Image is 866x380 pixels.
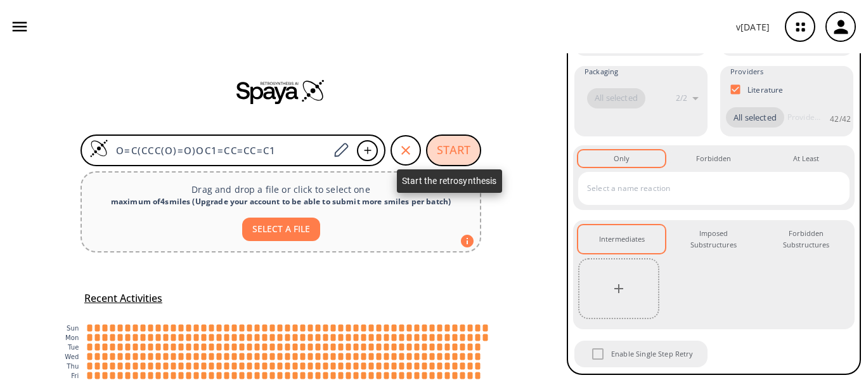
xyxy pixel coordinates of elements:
div: At Least [793,153,819,164]
span: All selected [726,112,784,124]
div: Intermediates [599,233,645,245]
text: Sun [67,325,79,332]
input: Enter SMILES [108,144,329,157]
button: START [426,134,481,166]
div: Forbidden Substructures [773,228,839,251]
p: Literature [747,84,784,95]
span: Providers [730,66,763,77]
div: Forbidden [696,153,731,164]
div: When Single Step Retry is enabled, if no route is found during retrosynthesis, a retry is trigger... [573,339,709,369]
button: Imposed Substructures [670,225,757,254]
p: 42 / 42 [830,114,851,124]
img: Logo Spaya [89,139,108,158]
text: Mon [65,334,79,341]
button: SELECT A FILE [242,218,320,241]
input: Provider name [784,107,824,128]
input: Select a name reaction [584,178,825,199]
button: At Least [763,150,850,167]
button: Only [578,150,665,167]
img: Spaya logo [236,79,325,104]
button: Forbidden Substructures [763,225,850,254]
h5: Recent Activities [84,292,162,305]
p: v [DATE] [736,20,770,34]
span: All selected [587,92,645,105]
button: Recent Activities [79,288,167,309]
button: Intermediates [578,225,665,254]
text: Tue [67,344,79,351]
p: 2 / 2 [676,93,687,103]
span: Packaging [585,66,618,77]
div: Start the retrosynthesis [397,169,502,193]
text: Fri [71,372,79,379]
text: Thu [66,363,79,370]
button: Forbidden [670,150,757,167]
div: maximum of 4 smiles ( Upgrade your account to be able to submit more smiles per batch ) [92,196,470,207]
p: Drag and drop a file or click to select one [92,183,470,196]
div: Only [614,153,630,164]
span: Enable Single Step Retry [611,348,694,360]
text: Wed [65,353,79,360]
div: Imposed Substructures [680,228,747,251]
